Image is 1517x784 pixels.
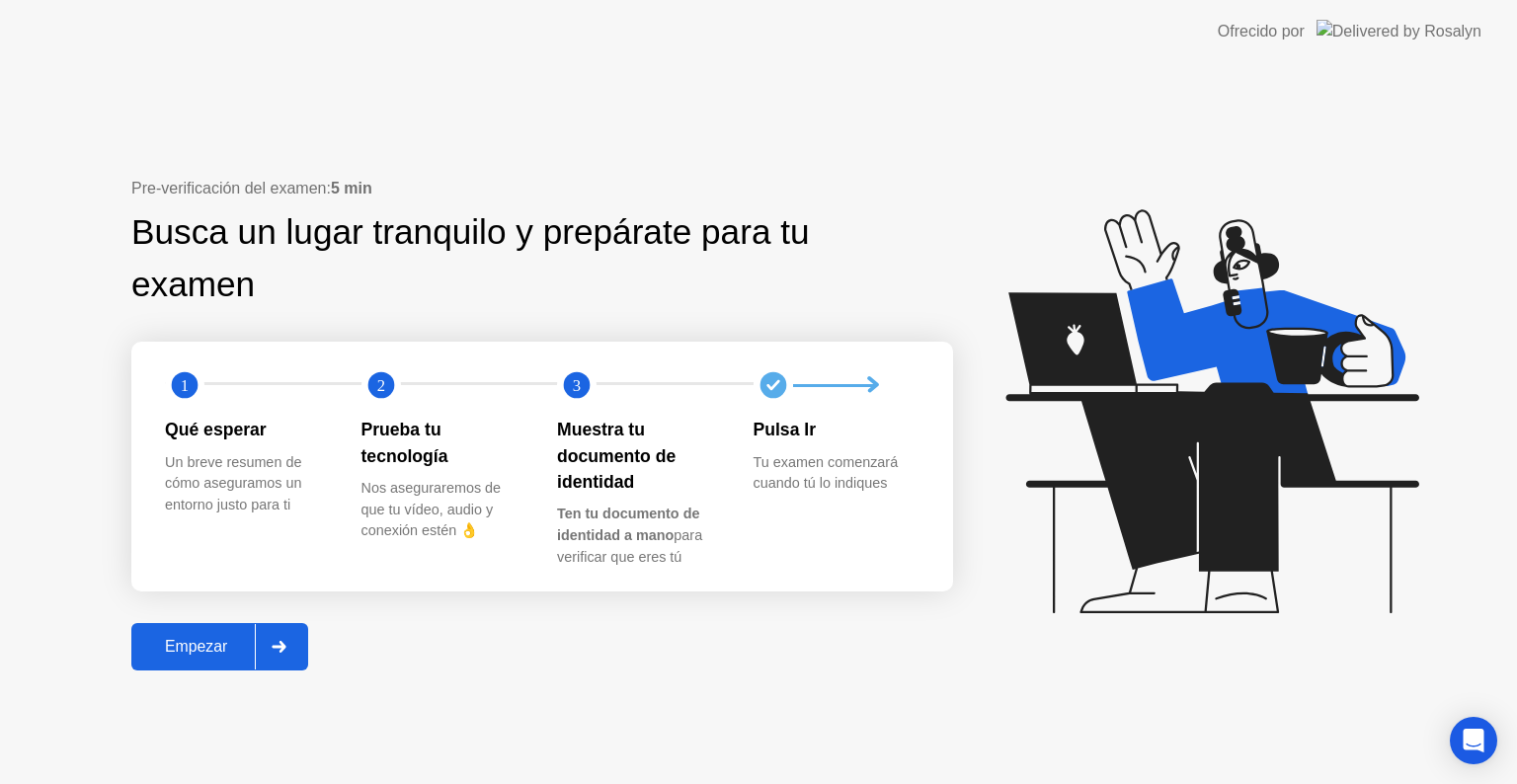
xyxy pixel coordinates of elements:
[754,417,918,442] div: Pulsa Ir
[165,452,330,516] div: Un breve resumen de cómo aseguramos un entorno justo para ti
[376,376,384,395] text: 2
[1317,20,1481,42] img: Delivered by Rosalyn
[331,180,372,196] b: 5 min
[557,417,722,495] div: Muestra tu documento de identidad
[165,417,330,442] div: Qué esperar
[181,376,189,395] text: 1
[1218,20,1305,43] div: Ofrecido por
[137,638,255,656] div: Empezar
[361,417,526,469] div: Prueba tu tecnología
[1450,717,1497,764] div: Open Intercom Messenger
[131,623,308,670] button: Empezar
[573,376,581,395] text: 3
[754,452,918,495] div: Tu examen comenzará cuando tú lo indiques
[557,506,699,543] b: Ten tu documento de identidad a mano
[131,206,828,311] div: Busca un lugar tranquilo y prepárate para tu examen
[557,504,722,568] div: para verificar que eres tú
[131,177,953,200] div: Pre-verificación del examen:
[361,478,526,542] div: Nos aseguraremos de que tu vídeo, audio y conexión estén 👌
